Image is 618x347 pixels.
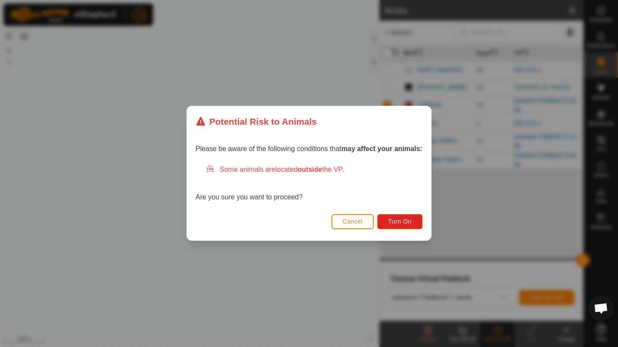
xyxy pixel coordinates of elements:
span: Please be aware of the following conditions that [195,145,423,153]
div: Some animals are [206,165,423,175]
span: located the VP. [275,166,344,173]
strong: may affect your animals: [341,145,423,153]
strong: outside [298,166,322,173]
span: Turn On [388,218,412,225]
button: Cancel [331,214,374,229]
div: Open chat [588,295,614,321]
span: Cancel [343,218,363,225]
button: Turn On [378,214,423,229]
div: Are you sure you want to proceed? [195,165,423,203]
div: Potential Risk to Animals [195,115,317,128]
